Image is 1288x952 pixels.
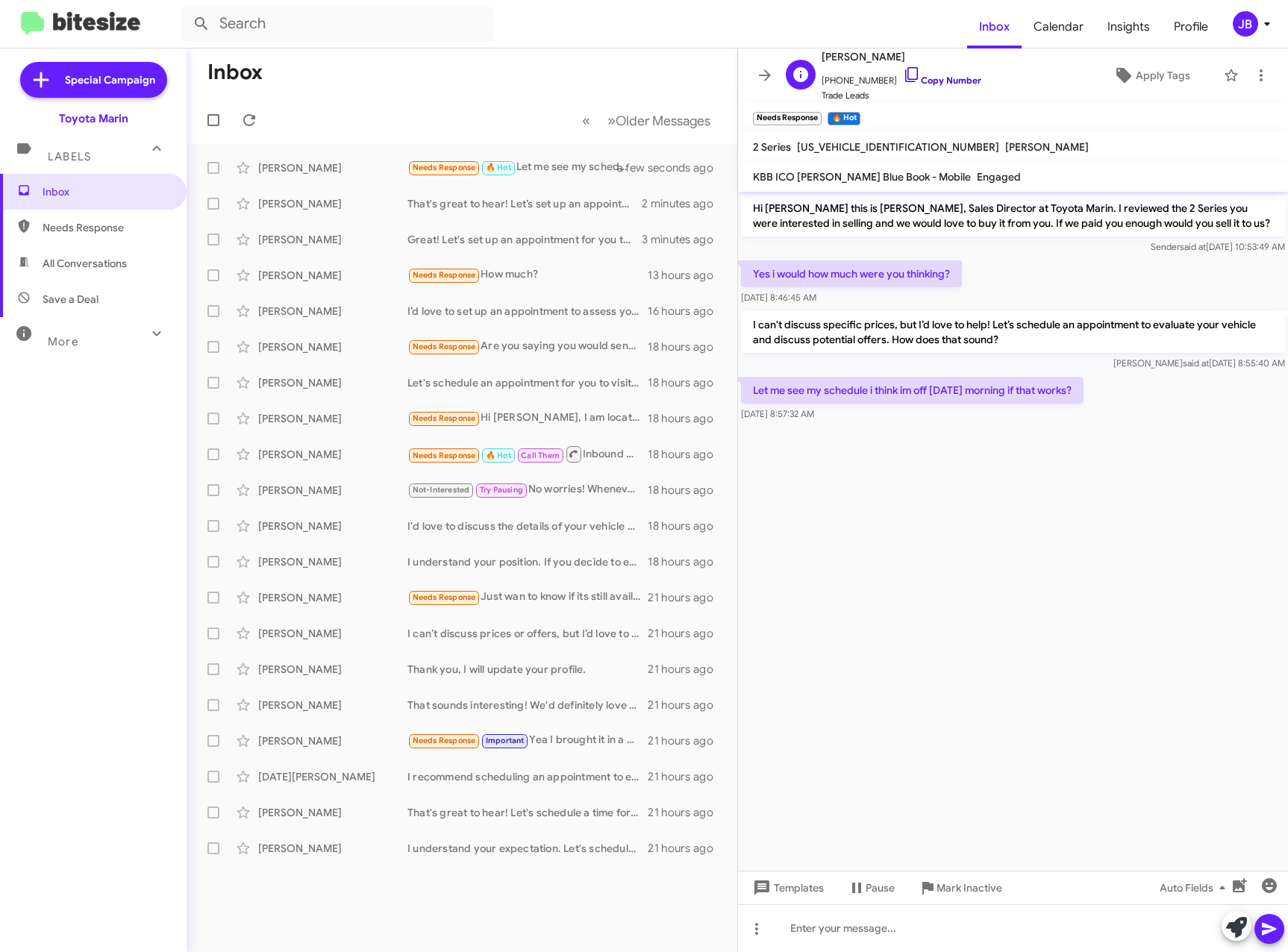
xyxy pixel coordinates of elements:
div: I understand your position. If you decide to explore selling your vehicle in the future, feel fre... [407,554,648,569]
div: 18 hours ago [648,554,725,569]
div: [PERSON_NAME] [258,698,407,713]
div: [PERSON_NAME] [258,160,407,175]
div: 21 hours ago [648,769,725,784]
div: 18 hours ago [648,339,725,354]
span: Needs Response [413,163,476,172]
div: Yea I brought it in a month ago and you did [407,732,648,749]
div: Inbound Call [407,445,648,463]
a: Calendar [1022,5,1095,48]
div: 18 hours ago [648,411,725,426]
div: [PERSON_NAME] [258,232,407,247]
button: Auto Fields [1148,874,1243,901]
small: 🔥 Hot [828,112,860,125]
button: Previous [573,105,599,136]
div: 18 hours ago [648,483,725,498]
div: Great! Let's set up an appointment for you to come in and discuss the details. What day works bes... [407,232,642,247]
a: Inbox [967,5,1022,48]
span: [PERSON_NAME] [DATE] 8:55:40 AM [1113,357,1285,369]
div: JB [1233,11,1258,37]
span: 2 Series [753,140,791,154]
div: That's great to hear! Let's schedule a time for you to come in and discuss your Grand Wagoneer L.... [407,805,648,820]
input: Search [181,6,494,42]
div: Are you saying you would send someone to look at the car or at the dealership? [407,338,648,355]
a: Copy Number [903,75,981,86]
span: « [582,111,590,130]
div: [PERSON_NAME] [258,554,407,569]
span: Inbox [43,184,169,199]
p: Yes i would how much were you thinking? [741,260,962,287]
div: [PERSON_NAME] [258,662,407,677]
p: Let me see my schedule i think im off [DATE] morning if that works? [741,377,1084,404]
div: [PERSON_NAME] [258,375,407,390]
div: 18 hours ago [648,447,725,462]
a: Special Campaign [20,62,167,98]
div: 21 hours ago [648,590,725,605]
div: [PERSON_NAME] [258,626,407,641]
div: [DATE][PERSON_NAME] [258,769,407,784]
div: 21 hours ago [648,841,725,856]
button: Pause [836,874,907,901]
div: I’d love to set up an appointment to assess your 370Z and discuss a potential offer. When are you... [407,304,648,319]
span: Save a Deal [43,292,99,307]
span: Try Pausing [480,485,523,495]
span: Needs Response [413,451,476,460]
div: 18 hours ago [648,375,725,390]
span: Auto Fields [1160,874,1231,901]
span: Needs Response [43,220,169,235]
span: Insights [1095,5,1162,48]
span: » [607,111,616,130]
div: [PERSON_NAME] [258,805,407,820]
button: JB [1220,11,1272,37]
div: [PERSON_NAME] [258,339,407,354]
div: No worries! Whenever you're ready, just let us know. We're here to help when the time comes. [407,481,648,498]
span: 🔥 Hot [486,163,511,172]
span: Sender [DATE] 10:53:49 AM [1151,241,1285,252]
div: 2 minutes ago [642,196,725,211]
div: [PERSON_NAME] [258,411,407,426]
div: Hi [PERSON_NAME], I am located in [US_STATE], would you be willing to travel for it? I have adjus... [407,410,648,427]
div: Toyota Marin [59,111,128,126]
div: Just wan to know if its still available ilable [407,589,648,606]
span: Pause [866,874,895,901]
div: I'd love to discuss the details of your vehicle and schedule an appointment to evaluate it in per... [407,519,648,533]
a: Profile [1162,5,1220,48]
span: Needs Response [413,270,476,280]
small: Needs Response [753,112,822,125]
span: Mark Inactive [937,874,1002,901]
div: Let me see my schedule i think im off [DATE] morning if that works? [407,159,636,176]
span: [US_VEHICLE_IDENTIFICATION_NUMBER] [797,140,999,154]
span: said at [1183,357,1209,369]
button: Templates [738,874,836,901]
span: Templates [750,874,824,901]
span: Engaged [977,170,1021,184]
div: 21 hours ago [648,805,725,820]
span: Not-Interested [413,485,470,495]
div: 18 hours ago [648,519,725,533]
div: 21 hours ago [648,626,725,641]
div: How much? [407,266,648,284]
div: Let's schedule an appointment for you to visit the dealership, and we can discuss the details in ... [407,375,648,390]
span: [DATE] 8:57:32 AM [741,408,814,419]
span: Labels [48,150,91,163]
div: I recommend scheduling an appointment to evaluate your Tundra Crewmax and discuss our offer in de... [407,769,648,784]
span: All Conversations [43,256,127,271]
div: [PERSON_NAME] [258,268,407,283]
span: said at [1180,241,1206,252]
div: [PERSON_NAME] [258,733,407,748]
span: Important [486,736,525,745]
span: [DATE] 8:46:45 AM [741,292,816,303]
span: Apply Tags [1136,62,1190,89]
div: [PERSON_NAME] [258,590,407,605]
span: Needs Response [413,592,476,602]
span: Needs Response [413,342,476,351]
div: 21 hours ago [648,662,725,677]
div: [PERSON_NAME] [258,519,407,533]
span: 🔥 Hot [486,451,511,460]
span: [PERSON_NAME] [822,48,981,66]
span: Needs Response [413,736,476,745]
span: Trade Leads [822,88,981,103]
div: [PERSON_NAME] [258,841,407,856]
